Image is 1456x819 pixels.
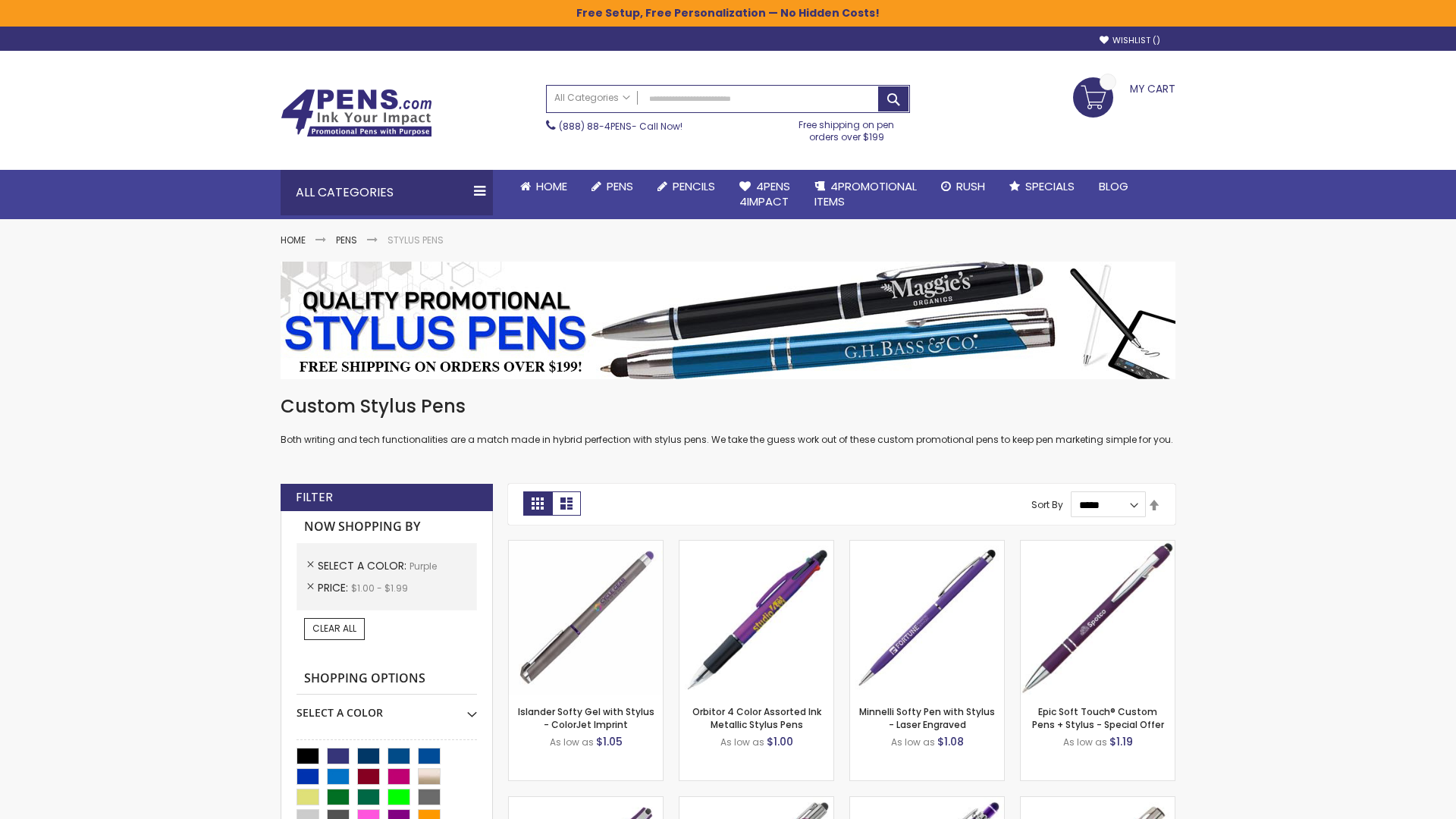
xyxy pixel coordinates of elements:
[596,734,623,749] span: $1.05
[673,178,715,194] span: Pencils
[297,511,477,543] strong: Now Shopping by
[679,540,833,553] a: Orbitor 4 Color Assorted Ink Metallic Stylus Pens-Purple
[645,170,727,203] a: Pencils
[281,394,1175,447] div: Both writing and tech functionalities are a match made in hybrid perfection with stylus pens. We ...
[937,734,964,749] span: $1.08
[802,170,929,219] a: 4PROMOTIONALITEMS
[607,178,633,194] span: Pens
[1099,178,1128,194] span: Blog
[956,178,985,194] span: Rush
[281,394,1175,419] h1: Custom Stylus Pens
[304,618,365,639] a: Clear All
[297,695,477,720] div: Select A Color
[850,541,1004,695] img: Minnelli Softy Pen with Stylus - Laser Engraved-Purple
[1063,736,1107,748] span: As low as
[767,734,793,749] span: $1.00
[312,622,356,635] span: Clear All
[281,170,493,215] div: All Categories
[1021,541,1175,695] img: 4P-MS8B-Purple
[523,491,552,516] strong: Grid
[509,541,663,695] img: Islander Softy Gel with Stylus - ColorJet Imprint-Purple
[814,178,917,209] span: 4PROMOTIONAL ITEMS
[891,736,935,748] span: As low as
[281,234,306,246] a: Home
[783,113,911,143] div: Free shipping on pen orders over $199
[859,705,995,730] a: Minnelli Softy Pen with Stylus - Laser Engraved
[351,582,408,595] span: $1.00 - $1.99
[508,170,579,203] a: Home
[336,234,357,246] a: Pens
[559,120,682,133] span: - Call Now!
[679,541,833,695] img: Orbitor 4 Color Assorted Ink Metallic Stylus Pens-Purple
[720,736,764,748] span: As low as
[679,796,833,809] a: Tres-Chic with Stylus Metal Pen - Standard Laser-Purple
[509,796,663,809] a: Avendale Velvet Touch Stylus Gel Pen-Purple
[1087,170,1141,203] a: Blog
[997,170,1087,203] a: Specials
[281,89,432,137] img: 4Pens Custom Pens and Promotional Products
[1100,35,1160,46] a: Wishlist
[297,663,477,695] strong: Shopping Options
[509,540,663,553] a: Islander Softy Gel with Stylus - ColorJet Imprint-Purple
[1031,498,1063,511] label: Sort By
[318,558,409,573] span: Select A Color
[409,560,437,573] span: Purple
[1021,796,1175,809] a: Tres-Chic Touch Pen - Standard Laser-Purple
[739,178,790,209] span: 4Pens 4impact
[1032,705,1164,730] a: Epic Soft Touch® Custom Pens + Stylus - Special Offer
[1109,734,1133,749] span: $1.19
[929,170,997,203] a: Rush
[1021,540,1175,553] a: 4P-MS8B-Purple
[518,705,654,730] a: Islander Softy Gel with Stylus - ColorJet Imprint
[281,262,1175,379] img: Stylus Pens
[850,540,1004,553] a: Minnelli Softy Pen with Stylus - Laser Engraved-Purple
[388,234,444,246] strong: Stylus Pens
[559,120,632,133] a: (888) 88-4PENS
[1025,178,1075,194] span: Specials
[850,796,1004,809] a: Phoenix Softy with Stylus Pen - Laser-Purple
[296,489,333,506] strong: Filter
[550,736,594,748] span: As low as
[692,705,821,730] a: Orbitor 4 Color Assorted Ink Metallic Stylus Pens
[727,170,802,219] a: 4Pens4impact
[536,178,567,194] span: Home
[547,86,638,111] a: All Categories
[554,92,630,104] span: All Categories
[579,170,645,203] a: Pens
[318,580,351,595] span: Price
